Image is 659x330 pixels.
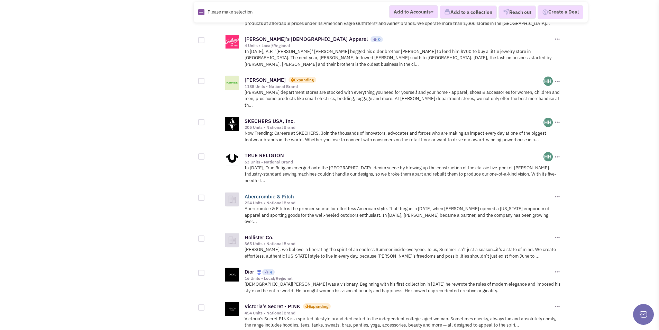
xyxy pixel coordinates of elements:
span: 0 [378,37,381,42]
button: Reach out [498,6,536,19]
p: [PERSON_NAME], we believe in liberating the spirit of an endless Summer inside everyone. To us, S... [245,247,561,259]
button: Add to a collection [440,6,497,19]
button: Add to Accounts [389,5,438,18]
div: 1185 Units • National Brand [245,84,544,89]
img: ihEnzECrckaN_o0XeKJygQ.png [543,77,553,86]
img: VectorPaper_Plane.png [503,9,509,15]
a: TRUE RELIGION [245,152,284,159]
p: In [DATE], A.P. "[PERSON_NAME]" [PERSON_NAME] begged his older brother [PERSON_NAME] to lend him ... [245,48,561,68]
p: Victoria’s Secret PINK is a spirited lifestyle brand dedicated to the independent college-aged wo... [245,316,561,329]
div: 454 Units • National Brand [245,310,553,316]
img: Deal-Dollar.png [542,8,548,16]
p: [PERSON_NAME] department stores are stocked with everything you need for yourself and your home -... [245,89,561,109]
a: [PERSON_NAME]'s [DEMOGRAPHIC_DATA] Apparel [245,36,368,42]
div: 4 Units • Local/Regional [245,43,553,48]
p: In [DATE], True Religion emerged onto the [GEOGRAPHIC_DATA] denim scene by blowing up the constru... [245,165,561,184]
img: ihEnzECrckaN_o0XeKJygQ.png [543,118,553,127]
p: Abercrombie & Fitch is the premier source for effortless American style. It all began in [DATE] w... [245,206,561,225]
span: 4 [270,269,272,275]
p: [DEMOGRAPHIC_DATA][PERSON_NAME] was a visionary. Beginning with his first collection in [DATE] he... [245,281,561,294]
a: Victoria's Secret - PINK [245,303,300,310]
div: 224 Units • National Brand [245,200,553,206]
img: Rectangle.png [198,9,204,15]
div: 16 Units • Local/Regional [245,276,553,281]
div: 63 Units • National Brand [245,159,544,165]
a: Hollister Co. [245,234,273,241]
div: 365 Units • National Brand [245,241,553,247]
a: SKECHERS USA, Inc. [245,118,295,124]
img: locallyfamous-upvote.png [265,270,269,275]
p: Now Trending: Careers at SKECHERS. Join the thousands of innovators, advocates and forces who are... [245,130,561,143]
img: locallyfamous-largeicon.png [257,270,261,275]
a: Abercrombie & Fitch [245,193,294,200]
div: 205 Units • National Brand [245,125,544,130]
img: icon-collection-lavender.png [444,9,450,15]
a: American Eagle Outfitters [245,1,305,8]
img: locallyfamous-upvote.png [373,37,377,42]
a: [PERSON_NAME] [245,77,286,83]
img: ihEnzECrckaN_o0XeKJygQ.png [543,152,553,161]
button: Create a Deal [538,5,583,19]
a: Dior [245,268,254,275]
div: Expanding [309,303,328,309]
div: Expanding [294,77,314,83]
span: Please make selection [208,9,253,15]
